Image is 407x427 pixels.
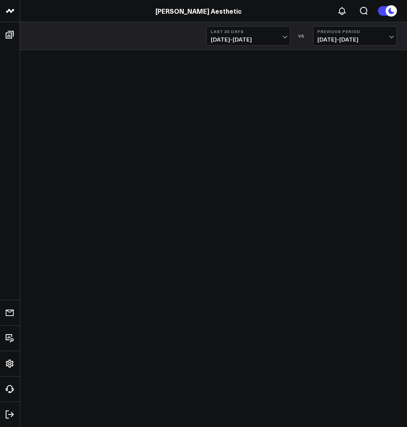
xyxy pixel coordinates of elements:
[313,26,397,46] button: Previous Period[DATE]-[DATE]
[294,33,309,38] div: VS
[155,6,241,15] a: [PERSON_NAME] Aesthetic
[206,26,290,46] button: Last 30 Days[DATE]-[DATE]
[211,29,286,34] b: Last 30 Days
[211,36,286,43] span: [DATE] - [DATE]
[317,29,392,34] b: Previous Period
[317,36,392,43] span: [DATE] - [DATE]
